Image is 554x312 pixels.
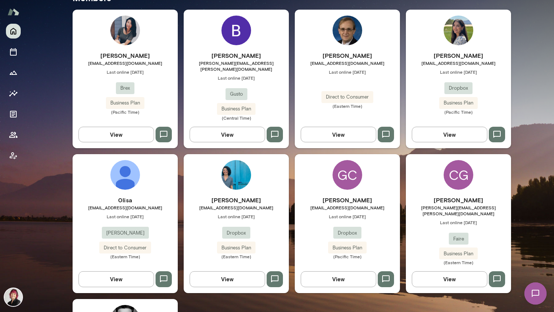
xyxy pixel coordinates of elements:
[295,196,400,205] h6: [PERSON_NAME]
[406,219,511,225] span: Last online [DATE]
[184,213,289,219] span: Last online [DATE]
[79,127,154,142] button: View
[106,99,144,107] span: Business Plan
[406,205,511,216] span: [PERSON_NAME][EMAIL_ADDRESS][PERSON_NAME][DOMAIN_NAME]
[406,109,511,115] span: (Pacific Time)
[444,84,473,92] span: Dropbox
[73,196,178,205] h6: 0lisa
[184,60,289,72] span: [PERSON_NAME][EMAIL_ADDRESS][PERSON_NAME][DOMAIN_NAME]
[406,196,511,205] h6: [PERSON_NAME]
[406,69,511,75] span: Last online [DATE]
[321,93,373,101] span: Direct to Consumer
[412,127,487,142] button: View
[333,160,362,190] div: GC
[73,60,178,66] span: [EMAIL_ADDRESS][DOMAIN_NAME]
[184,253,289,259] span: (Eastern Time)
[6,44,21,59] button: Sessions
[328,244,367,252] span: Business Plan
[6,148,21,163] button: Client app
[406,51,511,60] h6: [PERSON_NAME]
[295,253,400,259] span: (Pacific Time)
[439,250,478,258] span: Business Plan
[110,16,140,45] img: Annie Xue
[406,60,511,66] span: [EMAIL_ADDRESS][DOMAIN_NAME]
[221,16,251,45] img: Bethany Schwanke
[73,51,178,60] h6: [PERSON_NAME]
[295,103,400,109] span: (Eastern Time)
[406,259,511,265] span: (Eastern Time)
[226,90,247,98] span: Gusto
[116,84,134,92] span: Brex
[190,271,265,287] button: View
[412,271,487,287] button: View
[73,253,178,259] span: (Eastern Time)
[4,288,22,306] img: Leigh Allen-Arredondo
[217,244,256,252] span: Business Plan
[6,107,21,122] button: Documents
[73,69,178,75] span: Last online [DATE]
[184,196,289,205] h6: [PERSON_NAME]
[184,115,289,121] span: (Central Time)
[301,127,376,142] button: View
[301,271,376,287] button: View
[295,69,400,75] span: Last online [DATE]
[217,105,256,113] span: Business Plan
[110,160,140,190] img: 0lisa
[6,24,21,39] button: Home
[190,127,265,142] button: View
[221,160,251,190] img: Alexandra Brown
[444,160,473,190] div: CG
[6,86,21,101] button: Insights
[295,213,400,219] span: Last online [DATE]
[7,5,19,19] img: Mento
[79,271,154,287] button: View
[439,99,478,107] span: Business Plan
[222,229,250,237] span: Dropbox
[295,60,400,66] span: [EMAIL_ADDRESS][DOMAIN_NAME]
[73,213,178,219] span: Last online [DATE]
[449,235,468,243] span: Faire
[99,244,151,252] span: Direct to Consumer
[102,229,149,237] span: [PERSON_NAME]
[184,205,289,210] span: [EMAIL_ADDRESS][DOMAIN_NAME]
[73,205,178,210] span: [EMAIL_ADDRESS][DOMAIN_NAME]
[295,51,400,60] h6: [PERSON_NAME]
[184,75,289,81] span: Last online [DATE]
[73,109,178,115] span: (Pacific Time)
[6,65,21,80] button: Growth Plan
[295,205,400,210] span: [EMAIL_ADDRESS][DOMAIN_NAME]
[6,127,21,142] button: Members
[333,16,362,45] img: Richard Teel
[444,16,473,45] img: Mana Sadeghi
[184,51,289,60] h6: [PERSON_NAME]
[333,229,361,237] span: Dropbox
